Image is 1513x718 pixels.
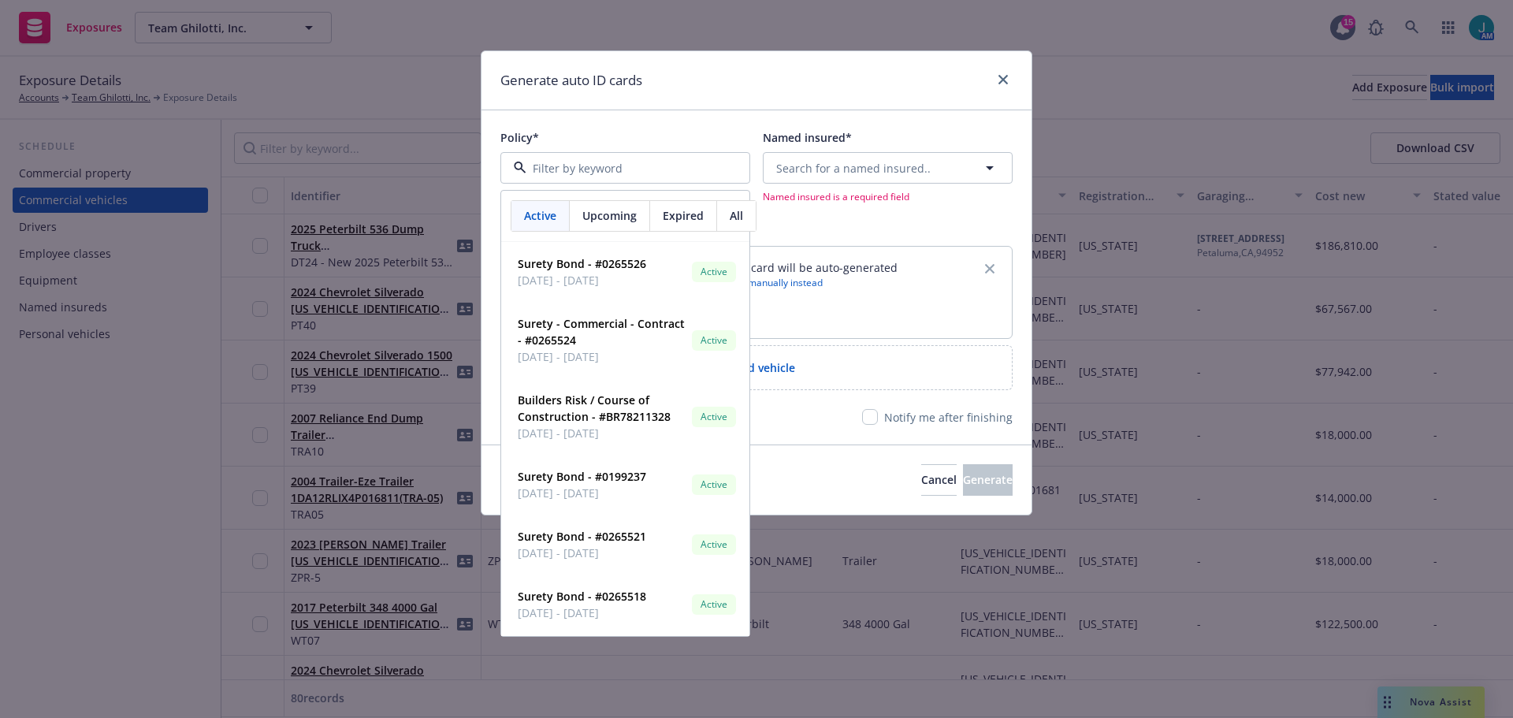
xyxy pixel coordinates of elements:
span: [DATE] - [DATE] [518,485,646,501]
span: Active [524,207,556,224]
span: Active [698,333,730,348]
a: close [994,70,1013,89]
span: [DATE] - [DATE] [518,425,686,441]
span: All [730,207,743,224]
span: [DATE] - [DATE] [518,348,686,365]
button: Generate [963,464,1013,496]
strong: Surety Bond - #0265526 [518,256,646,271]
input: Filter by keyword [526,160,718,177]
strong: Surety - Commercial - Contract - #0265524 [518,316,685,348]
p: Notify me after finishing [884,409,1013,426]
span: Upload manually instead [714,276,898,289]
span: Active [698,478,730,492]
button: Search for a named insured.. [763,152,1013,184]
span: [DATE] - [DATE] [518,545,646,561]
strong: Builders Risk / Course of Construction - #BR78211328 [518,392,671,424]
span: Active [698,597,730,612]
span: Named insured is a required field [763,190,1013,203]
button: Cancel [921,464,957,496]
span: Policy* [500,130,539,145]
span: Cancel [921,472,957,487]
div: Add vehicle [500,345,1013,390]
span: Active [698,410,730,424]
span: Add vehicle [734,359,795,376]
span: Active [698,538,730,552]
a: remove [980,259,999,278]
span: Generate [963,472,1013,487]
span: Expired [663,207,704,224]
span: The ID card will be auto-generated [714,259,898,276]
span: [DATE] - [DATE] [518,272,646,288]
span: [DATE] - [DATE] [518,605,646,621]
span: Upcoming [582,207,637,224]
strong: Surety Bond - #0265518 [518,589,646,604]
strong: Surety Bond - #0265521 [518,529,646,544]
strong: Surety Bond - #0199237 [518,469,646,484]
h1: Generate auto ID cards [500,70,642,91]
span: Named insured* [763,130,852,145]
span: Active [698,265,730,279]
span: Search for a named insured.. [776,160,931,177]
